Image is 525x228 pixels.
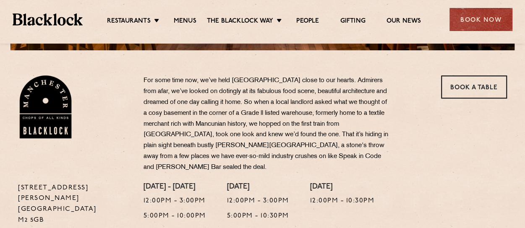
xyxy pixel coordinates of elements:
p: 12:00pm - 3:00pm [144,196,206,207]
a: People [296,17,319,26]
a: Menus [174,17,196,26]
h4: [DATE] [227,183,289,192]
p: 12:00pm - 3:00pm [227,196,289,207]
p: 12:00pm - 10:30pm [310,196,375,207]
p: 5:00pm - 10:30pm [227,211,289,222]
a: Restaurants [107,17,151,26]
a: Gifting [340,17,365,26]
a: Our News [387,17,421,26]
a: The Blacklock Way [207,17,273,26]
p: [STREET_ADDRESS][PERSON_NAME] [GEOGRAPHIC_DATA] M2 5GB [18,183,131,226]
h4: [DATE] [310,183,375,192]
h4: [DATE] - [DATE] [144,183,206,192]
img: BL_Manchester_Logo-bleed.png [18,75,73,138]
a: Book a Table [441,75,507,98]
p: For some time now, we’ve held [GEOGRAPHIC_DATA] close to our hearts. Admirers from afar, we’ve lo... [144,75,391,173]
img: BL_Textured_Logo-footer-cropped.svg [13,13,83,25]
p: 5:00pm - 10:00pm [144,211,206,222]
div: Book Now [449,8,512,31]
